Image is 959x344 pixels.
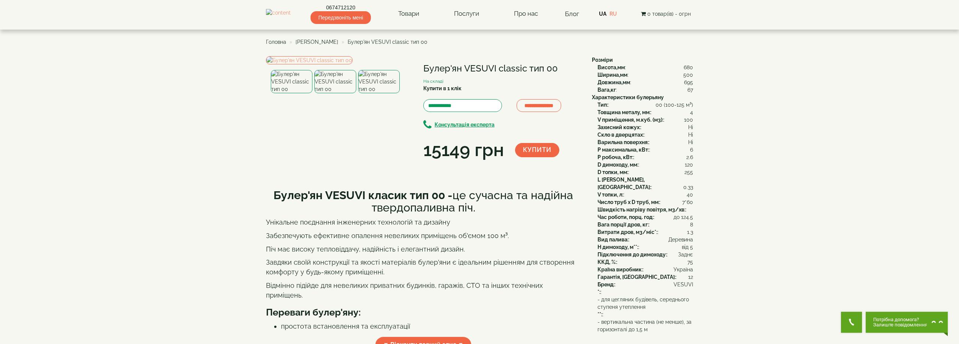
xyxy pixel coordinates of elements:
[391,5,427,22] a: Товари
[687,191,693,198] span: 40
[598,139,649,145] b: Варильна поверхня:
[598,161,693,168] div: :
[598,318,693,333] span: - вертикальна частина (не менше), за горизонталі до 1,5 м
[690,109,693,116] span: 4
[598,199,660,205] b: Число труб x D труб, мм:
[598,237,629,243] b: Вид палива:
[598,244,638,250] b: H димоходу, м**:
[598,206,693,213] div: :
[684,116,693,124] span: 100
[598,71,693,79] div: :
[435,122,494,128] b: Консультація експерта
[678,251,693,258] span: Заднє
[266,9,291,18] img: content
[515,143,559,157] button: Купити
[687,258,693,266] span: 75
[598,79,630,85] b: Довжина,мм
[866,312,948,333] button: Chat button
[688,124,693,131] span: Ні
[423,137,504,163] div: 15149 грн
[598,251,693,258] div: :
[592,94,664,100] b: Характеристики булерьяну
[598,124,641,130] b: Захисний кожух:
[598,169,628,175] b: D топки, мм:
[598,229,657,235] b: Витрати дров, м3/міс*:
[598,64,625,70] b: Висота,мм
[690,221,693,228] span: 8
[266,189,581,214] h2: це сучасна та надійна твердопаливна піч.
[598,168,693,176] div: :
[311,11,371,24] span: Передзвоніть мені
[271,70,312,93] img: Булер'ян VESUVI classic тип 00
[873,317,928,322] span: Потрібна допомога?
[598,213,693,221] div: :
[598,207,686,213] b: Швидкість нагріву повітря, м3/хв:
[423,85,462,92] label: Купити в 1 клік
[687,86,693,94] span: 67
[314,70,356,93] img: Булер'ян VESUVI classic тип 00
[688,131,693,138] span: Ні
[598,177,651,190] b: L [PERSON_NAME], [GEOGRAPHIC_DATA]:
[598,131,693,138] div: :
[841,312,862,333] button: Get Call button
[598,132,644,138] b: Скло в дверцятах:
[598,281,693,288] div: :
[598,109,651,115] b: Товщина металу, мм:
[683,183,693,191] span: 0.33
[688,273,693,281] span: 12
[598,243,693,251] div: :
[266,217,581,227] p: Унікальне поєднання інженерних технологій та дизайну
[688,138,693,146] span: Ні
[598,102,608,108] b: Тип:
[598,266,693,273] div: :
[296,39,338,45] a: [PERSON_NAME]
[686,213,693,221] span: 4.5
[674,266,693,273] span: Україна
[684,79,693,86] span: 695
[598,274,676,280] b: Гарантія, [GEOGRAPHIC_DATA]:
[598,176,693,191] div: :
[599,11,606,17] a: UA
[311,4,371,11] a: 0674712120
[598,273,693,281] div: :
[639,10,693,18] button: 0 товар(ів) - 0грн
[281,331,581,341] li: висока продуктивність
[684,168,693,176] span: 255
[598,252,667,258] b: Підключення до димоходу:
[266,39,286,45] a: Головна
[598,154,633,160] b: P робоча, кВт:
[674,213,686,221] span: до 12
[423,79,444,84] small: На складі
[598,124,693,131] div: :
[598,72,627,78] b: Ширина,мм
[266,231,581,241] p: Забезпечують ефективне опалення невеликих приміщень об'ємом 100 м³.
[656,101,693,109] span: 00 (100-125 м³)
[684,64,693,71] span: 680
[690,146,693,153] span: 6
[592,57,613,63] b: Розміри
[266,281,581,300] p: Відмінно підійде для невеликих приватних будинків, гаражів, СТО та інших технічних приміщень.
[598,191,693,198] div: :
[609,11,617,17] a: RU
[598,101,693,109] div: :
[266,307,361,318] b: Переваги булер'яну:
[266,56,353,64] img: Булер'ян VESUVI classic тип 00
[598,296,693,318] div: :
[281,322,581,331] li: простота встановлення та експлуатації
[687,228,693,236] span: 1.3
[273,189,453,202] b: Булер'ян VESUVI класик тип 00 -
[598,214,654,220] b: Час роботи, порц. год:
[685,161,693,168] span: 120
[598,138,693,146] div: :
[506,5,545,22] a: Про нас
[598,192,623,198] b: V топки, л:
[873,322,928,328] span: Залиште повідомлення
[348,39,427,45] span: Булер'ян VESUVI classic тип 00
[565,10,579,18] a: Блог
[598,267,643,273] b: Країна виробник:
[668,236,693,243] span: Деревина
[598,198,693,206] div: :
